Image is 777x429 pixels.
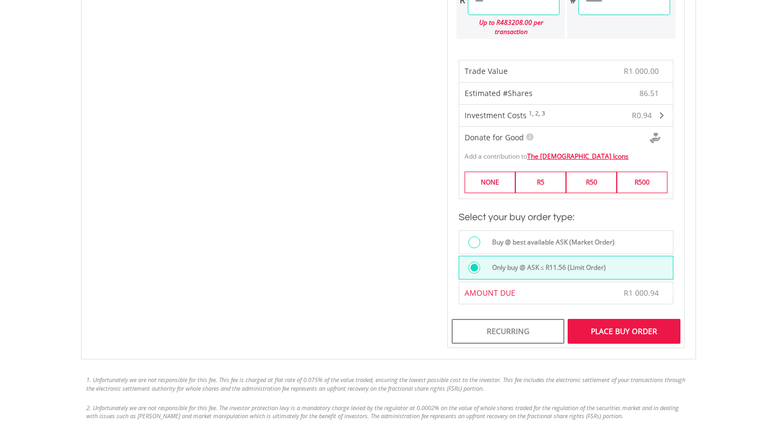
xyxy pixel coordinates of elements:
[566,172,617,193] label: R50
[639,88,659,99] span: 86.51
[459,146,673,161] div: Add a contribution to
[624,66,659,76] span: R1 000.00
[465,66,508,76] span: Trade Value
[465,88,533,98] span: Estimated #Shares
[486,236,615,248] label: Buy @ best available ASK (Market Order)
[529,110,545,117] sup: 1, 2, 3
[617,172,667,193] label: R500
[515,172,566,193] label: R5
[486,262,606,274] label: Only buy @ ASK ≤ R11.56 (Limit Order)
[527,152,629,161] a: The [DEMOGRAPHIC_DATA] Icons
[452,319,564,344] div: Recurring
[86,376,691,392] li: 1. Unfortunately we are not responsible for this fee. This fee is charged at flat rate of 0.075% ...
[650,133,660,144] img: Donte For Good
[632,110,652,120] span: R0.94
[465,172,515,193] label: NONE
[459,210,673,225] h3: Select your buy order type:
[568,319,680,344] div: Place Buy Order
[624,288,659,298] span: R1 000.94
[465,110,527,120] span: Investment Costs
[465,132,524,142] span: Donate for Good
[465,288,515,298] span: AMOUNT DUE
[86,404,691,420] li: 2. Unfortunately we are not responsible for this fee. The investor protection levy is a mandatory...
[456,15,560,39] div: Up to R483208.00 per transaction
